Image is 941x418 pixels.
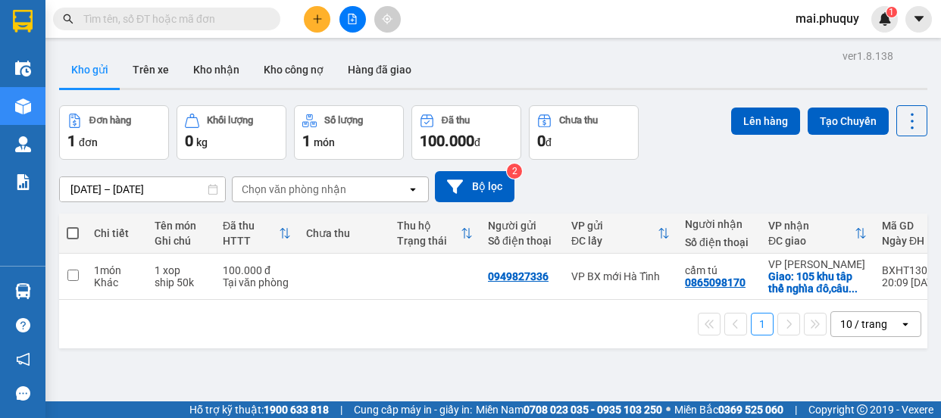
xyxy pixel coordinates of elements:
img: warehouse-icon [15,136,31,152]
span: 100.000 [420,132,474,150]
span: search [63,14,73,24]
button: Kho nhận [181,51,252,88]
div: Giao: 105 khu tâp thể nghỉa đô,câu giay,hn [768,270,867,295]
button: Lên hàng [731,108,800,135]
span: 0 [185,132,193,150]
button: Khối lượng0kg [177,105,286,160]
span: đơn [79,136,98,148]
div: Chi tiết [94,227,139,239]
img: warehouse-icon [15,61,31,76]
div: ĐC lấy [571,235,658,247]
div: Chưa thu [306,227,382,239]
span: ⚪️ [666,407,671,413]
button: Đơn hàng1đơn [59,105,169,160]
div: 1 món [94,264,139,276]
div: VP gửi [571,220,658,232]
span: món [314,136,335,148]
div: Đã thu [442,115,470,126]
div: cẩm tú [685,264,753,276]
span: 1 [889,7,894,17]
div: Đơn hàng [89,115,131,126]
span: đ [546,136,552,148]
div: 100.000 đ [223,264,291,276]
button: Trên xe [120,51,181,88]
button: Hàng đã giao [336,51,424,88]
button: Chưa thu0đ [529,105,639,160]
div: ĐC giao [768,235,855,247]
svg: open [899,318,911,330]
div: 1 xop [155,264,208,276]
img: warehouse-icon [15,98,31,114]
button: Bộ lọc [435,171,514,202]
span: plus [312,14,323,24]
th: Toggle SortBy [389,214,480,254]
div: VP [PERSON_NAME] [768,258,867,270]
span: Miền Bắc [674,401,783,418]
div: Tên món [155,220,208,232]
button: caret-down [905,6,932,33]
div: 0865098170 [685,276,746,289]
div: Khác [94,276,139,289]
span: | [795,401,797,418]
div: Chọn văn phòng nhận [242,182,346,197]
span: Cung cấp máy in - giấy in: [354,401,472,418]
div: ver 1.8.138 [843,48,893,64]
span: 0 [537,132,546,150]
div: Chưa thu [559,115,598,126]
button: Kho gửi [59,51,120,88]
img: icon-new-feature [878,12,892,26]
span: aim [382,14,392,24]
span: Miền Nam [476,401,662,418]
span: question-circle [16,318,30,332]
span: mai.phuquy [783,9,871,28]
div: Tại văn phòng [223,276,291,289]
div: VP BX mới Hà Tĩnh [571,270,670,282]
span: file-add [347,14,358,24]
div: Số điện thoại [488,235,556,247]
span: Hỗ trợ kỹ thuật: [189,401,329,418]
span: ... [849,282,858,295]
button: plus [304,6,330,33]
strong: 0369 525 060 [718,404,783,416]
span: 1 [302,132,311,150]
div: Số điện thoại [685,236,753,248]
th: Toggle SortBy [564,214,677,254]
sup: 1 [886,7,897,17]
div: Khối lượng [207,115,253,126]
th: Toggle SortBy [761,214,874,254]
button: aim [374,6,401,33]
div: ship 50k [155,276,208,289]
div: Số lượng [324,115,363,126]
span: 1 [67,132,76,150]
th: Toggle SortBy [215,214,299,254]
button: Đã thu100.000đ [411,105,521,160]
div: Người gửi [488,220,556,232]
img: warehouse-icon [15,283,31,299]
img: solution-icon [15,174,31,190]
sup: 2 [507,164,522,179]
button: Tạo Chuyến [808,108,889,135]
div: Người nhận [685,218,753,230]
div: VP nhận [768,220,855,232]
div: 0949827336 [488,270,549,282]
div: Ghi chú [155,235,208,247]
strong: 1900 633 818 [264,404,329,416]
span: copyright [857,404,868,415]
div: Trạng thái [397,235,461,247]
div: Đã thu [223,220,279,232]
button: file-add [339,6,366,33]
span: kg [196,136,208,148]
input: Select a date range. [60,177,225,201]
img: logo-vxr [13,10,33,33]
span: | [340,401,342,418]
span: notification [16,352,30,367]
button: 1 [751,313,774,335]
span: caret-down [912,12,926,26]
div: 10 / trang [840,317,887,332]
button: Kho công nợ [252,51,336,88]
svg: open [407,183,419,195]
div: HTTT [223,235,279,247]
span: đ [474,136,480,148]
div: Thu hộ [397,220,461,232]
strong: 0708 023 035 - 0935 103 250 [524,404,662,416]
